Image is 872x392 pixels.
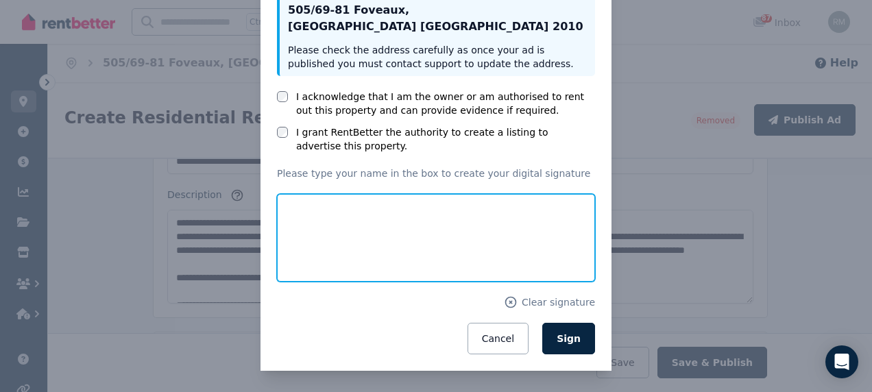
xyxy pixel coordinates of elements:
[468,323,529,354] button: Cancel
[288,2,587,35] p: 505/69-81 Foveaux , [GEOGRAPHIC_DATA] [GEOGRAPHIC_DATA] 2010
[557,333,581,344] span: Sign
[296,90,595,117] label: I acknowledge that I am the owner or am authorised to rent out this property and can provide evid...
[277,167,595,180] p: Please type your name in the box to create your digital signature
[288,43,587,71] p: Please check the address carefully as once your ad is published you must contact support to updat...
[522,295,595,309] span: Clear signature
[542,323,595,354] button: Sign
[825,345,858,378] div: Open Intercom Messenger
[296,125,595,153] label: I grant RentBetter the authority to create a listing to advertise this property.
